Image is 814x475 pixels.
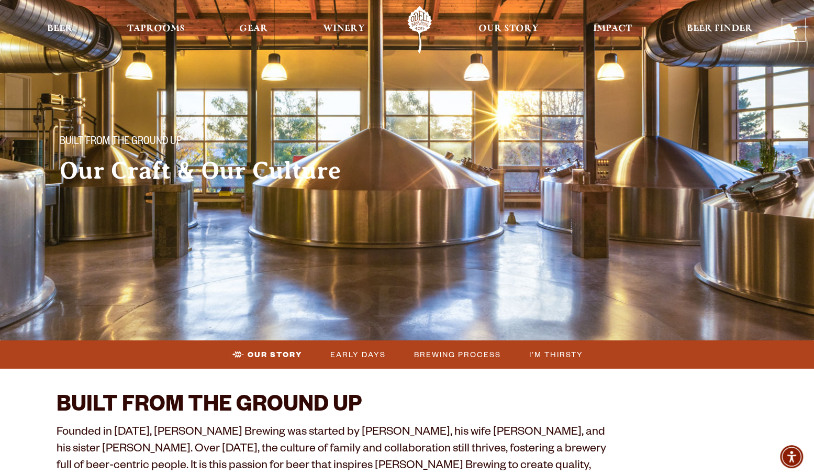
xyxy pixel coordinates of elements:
span: Brewing Process [414,347,501,362]
span: Our Story [248,347,302,362]
span: Impact [593,25,632,33]
a: Our Story [472,6,545,53]
span: Our Story [478,25,539,33]
a: Taprooms [120,6,192,53]
a: Odell Home [400,6,439,53]
span: Early Days [330,347,386,362]
a: Brewing Process [408,347,506,362]
a: Beer Finder [679,6,759,53]
span: I’m Thirsty [529,347,583,362]
h2: Our Craft & Our Culture [60,158,386,184]
div: Accessibility Menu [780,445,803,468]
a: Beer [40,6,80,53]
h2: BUILT FROM THE GROUND UP [57,394,609,419]
a: Gear [232,6,275,53]
span: Gear [239,25,268,33]
span: Winery [323,25,365,33]
span: Taprooms [127,25,185,33]
a: Impact [586,6,639,53]
span: Beer [47,25,73,33]
a: Our Story [226,347,307,362]
a: I’m Thirsty [523,347,588,362]
a: Winery [316,6,372,53]
span: Built From The Ground Up [60,136,182,149]
a: Early Days [324,347,391,362]
span: Beer Finder [686,25,752,33]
